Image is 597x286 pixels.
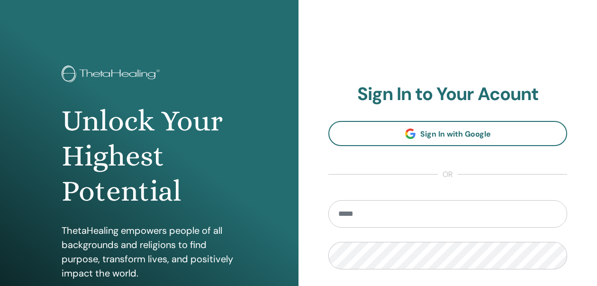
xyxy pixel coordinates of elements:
[62,223,237,280] p: ThetaHealing empowers people of all backgrounds and religions to find purpose, transform lives, a...
[420,129,491,139] span: Sign In with Google
[438,169,458,180] span: or
[62,103,237,209] h1: Unlock Your Highest Potential
[328,121,567,146] a: Sign In with Google
[328,83,567,105] h2: Sign In to Your Acount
